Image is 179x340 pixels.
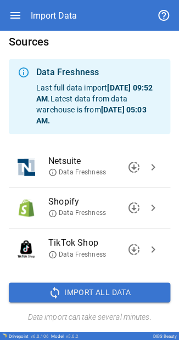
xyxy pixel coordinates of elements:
b: [DATE] 09:52 AM [36,83,153,103]
div: Model [51,333,79,338]
span: downloading [127,242,141,256]
span: chevron_right [147,242,160,256]
span: downloading [127,201,141,214]
span: Netsuite [48,155,144,168]
span: sync [48,286,61,299]
img: Drivepoint [2,333,7,337]
span: TikTok Shop [48,236,144,250]
span: Shopify [48,195,144,208]
button: Import All Data [9,282,170,302]
span: v 5.0.2 [66,333,79,338]
span: chevron_right [147,161,160,174]
div: Import Data [31,10,77,21]
h6: Sources [9,33,170,50]
span: Data Freshness [48,250,106,259]
img: TikTok Shop [18,240,35,258]
p: Last full data import . Latest data from data warehouse is from [36,82,161,126]
span: downloading [127,161,141,174]
b: [DATE] 05:03 AM . [36,105,146,125]
span: Data Freshness [48,168,106,177]
img: Netsuite [18,158,35,176]
div: Data Freshness [36,66,161,79]
img: Shopify [18,199,35,217]
span: chevron_right [147,201,160,214]
span: Import All Data [64,285,131,299]
h6: Data import can take several minutes. [9,311,170,323]
span: Data Freshness [48,208,106,218]
div: DIBS Beauty [153,333,177,338]
div: Drivepoint [9,333,49,338]
span: v 6.0.106 [31,333,49,338]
